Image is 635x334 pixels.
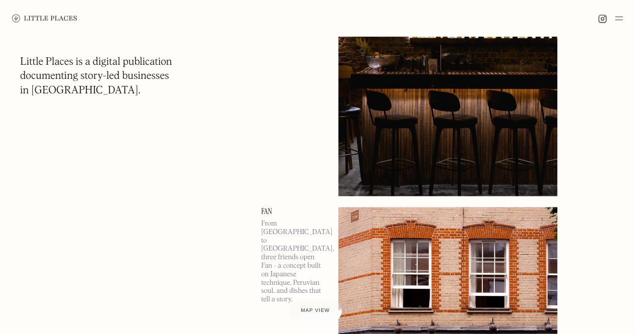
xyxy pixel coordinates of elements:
span: Map view [301,308,330,313]
a: Fan [261,207,326,215]
a: Map view [289,300,342,322]
p: From [GEOGRAPHIC_DATA] to [GEOGRAPHIC_DATA], three friends open Fan - a concept built on Japanese... [261,219,326,303]
h1: Little Places is a digital publication documenting story-led businesses in [GEOGRAPHIC_DATA]. [20,55,172,97]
